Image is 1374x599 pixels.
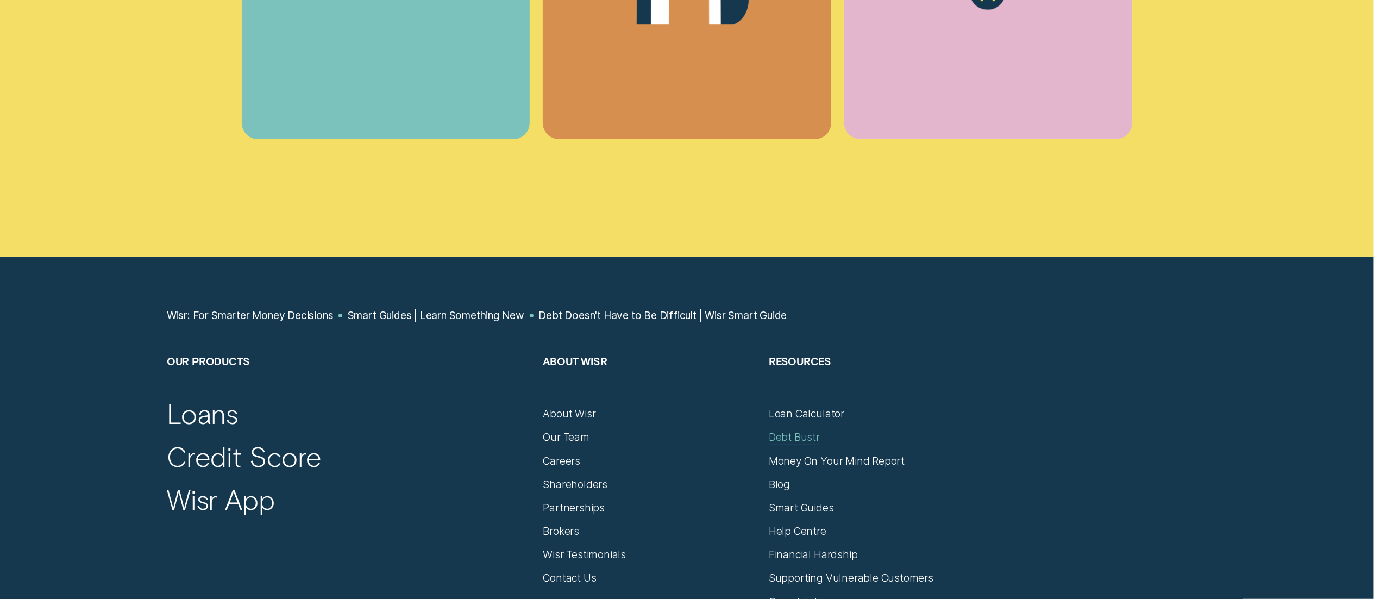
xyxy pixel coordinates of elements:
[538,309,787,322] a: Debt Doesn't Have to Be Difficult | Wisr Smart Guide
[769,430,820,444] a: Debt Bustr
[167,396,239,430] a: Loans
[167,309,334,322] a: Wisr: For Smarter Money Decisions
[769,354,982,407] h2: Resources
[543,501,605,514] a: Partnerships
[543,478,607,491] a: Shareholders
[769,571,933,584] a: Supporting Vulnerable Customers
[167,482,275,516] a: Wisr App
[543,571,596,584] a: Contact Us
[543,407,595,420] a: About Wisr
[348,309,524,322] a: Smart Guides | Learn Something New
[769,454,905,467] a: Money On Your Mind Report
[769,501,834,514] a: Smart Guides
[543,548,626,561] a: Wisr Testimonials
[769,525,826,538] a: Help Centre
[543,525,579,538] a: Brokers
[543,354,756,407] h2: About Wisr
[167,354,530,407] h2: Our Products
[167,439,322,473] a: Credit Score
[769,407,844,420] a: Loan Calculator
[543,430,589,444] a: Our Team
[769,478,790,491] a: Blog
[769,548,858,561] a: Financial Hardship
[543,454,580,467] a: Careers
